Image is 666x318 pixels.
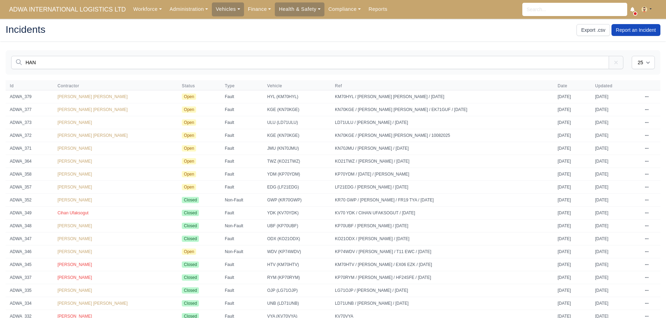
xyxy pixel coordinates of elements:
td: [DATE] [553,194,591,207]
td: KR70 GWP / [PERSON_NAME] / FR19 TYA / [DATE] [331,194,553,207]
td: Fault [221,142,263,155]
td: [DATE] [553,245,591,258]
td: Fault [221,90,263,103]
td: LD71ULU / [PERSON_NAME] / [DATE] [331,116,553,129]
a: [PERSON_NAME] [PERSON_NAME] [57,301,128,306]
td: LG71OJP / [PERSON_NAME] / [DATE] [331,284,553,297]
a: Reports [365,2,391,16]
td: [DATE] [553,232,591,245]
td: KO21ODX / [PERSON_NAME] / [DATE] [331,232,553,245]
td: [DATE] [591,90,640,103]
a: Report an Incident [611,24,660,36]
a: Administration [166,2,212,16]
td: Fault [221,116,263,129]
span: [PERSON_NAME] [57,262,92,267]
td: YDK (KV70YDK) [263,207,331,220]
td: YDM (KP70YDM) [263,168,331,181]
td: Non-Fault [221,194,263,207]
td: [DATE] [591,258,640,271]
td: [DATE] [553,207,591,220]
button: Date [558,83,573,89]
td: Fault [221,258,263,271]
a: Cihan Ufaksogut [57,210,88,215]
td: RYM (KP70RYM) [263,271,331,284]
span: Closed [182,274,199,281]
td: KP70YDM / [DATE] / [PERSON_NAME] [331,168,553,181]
td: [DATE] [591,181,640,194]
td: [DATE] [553,168,591,181]
td: ADWA_346 [6,245,53,258]
button: Type [225,83,240,89]
td: ADWA_348 [6,220,53,232]
td: EDG (LF21EDG) [263,181,331,194]
a: [PERSON_NAME] [57,159,92,164]
td: ADWA_358 [6,168,53,181]
a: [PERSON_NAME] [57,223,92,228]
td: Non-Fault [221,220,263,232]
td: JMU (KN70JMU) [263,142,331,155]
td: [DATE] [591,168,640,181]
td: [DATE] [591,271,640,284]
a: [PERSON_NAME] [57,249,92,254]
span: Closed [182,300,199,306]
span: Updated [595,83,613,89]
td: KN70KGE / [PERSON_NAME] [PERSON_NAME] / EK71GUF / [DATE] [331,103,553,116]
td: Fault [221,284,263,297]
span: [PERSON_NAME] [PERSON_NAME] [57,94,128,99]
td: KGE (KN70KGE) [263,103,331,116]
button: Contractor [57,83,85,89]
span: Open [182,106,196,113]
a: [PERSON_NAME] [57,146,92,151]
td: ADWA_373 [6,116,53,129]
span: [PERSON_NAME] [PERSON_NAME] [57,133,128,138]
span: [PERSON_NAME] [57,275,92,280]
td: [DATE] [553,271,591,284]
td: Fault [221,297,263,310]
td: LF21EDG / [PERSON_NAME] / [DATE] [331,181,553,194]
a: [PERSON_NAME] [57,236,92,241]
td: HYL (KM70HYL) [263,90,331,103]
td: ADWA_337 [6,271,53,284]
td: ADWA_349 [6,207,53,220]
td: OJP (LG71OJP) [263,284,331,297]
td: [DATE] [553,258,591,271]
span: Open [182,184,196,190]
span: Type [225,83,235,89]
span: Closed [182,236,199,242]
input: Search [11,56,609,69]
td: [DATE] [591,103,640,116]
td: LD71UNB / [PERSON_NAME] / [DATE] [331,297,553,310]
td: Fault [221,129,263,142]
a: Finance [244,2,275,16]
span: ADWA INTERNATIONAL LOGISTICS LTD [6,2,129,16]
a: Health & Safety [275,2,324,16]
span: Closed [182,287,199,294]
span: Vehicle [267,83,327,89]
td: [DATE] [591,284,640,297]
td: Fault [221,155,263,168]
td: [DATE] [553,142,591,155]
td: KM70HYL / [PERSON_NAME] [PERSON_NAME] / [DATE] [331,90,553,103]
span: Closed [182,261,199,268]
td: [DATE] [553,129,591,142]
span: Date [558,83,567,89]
td: UBF (KP70UBF) [263,220,331,232]
td: Fault [221,103,263,116]
td: KV70 YDK / CIHAN UFAKSOGUT / [DATE] [331,207,553,220]
a: [PERSON_NAME] [57,120,92,125]
a: [PERSON_NAME] [57,185,92,190]
td: [DATE] [553,103,591,116]
td: [DATE] [591,194,640,207]
td: Fault [221,181,263,194]
span: Closed [182,197,199,203]
span: Closed [182,210,199,216]
iframe: Chat Widget [631,284,666,318]
span: [PERSON_NAME] [PERSON_NAME] [57,107,128,112]
div: Incidents [0,19,666,42]
td: UNB (LD71UNB) [263,297,331,310]
td: ADWA_345 [6,258,53,271]
span: Ref [335,83,549,89]
td: ULU (LD71ULU) [263,116,331,129]
td: [DATE] [553,116,591,129]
